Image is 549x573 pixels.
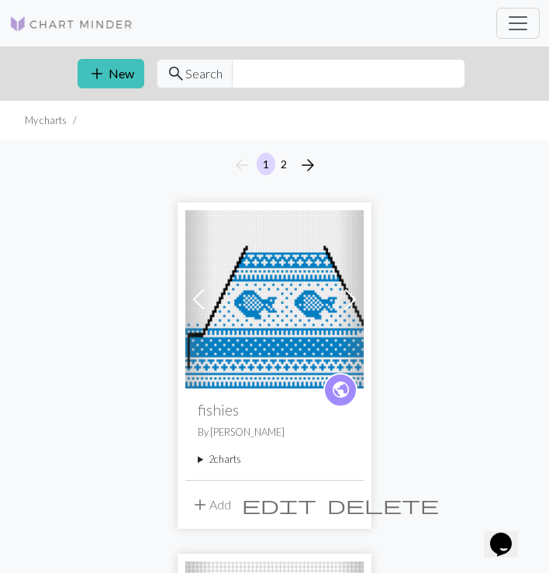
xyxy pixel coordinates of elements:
button: Edit [237,490,322,519]
img: Logo [9,15,133,33]
i: public [331,375,350,406]
span: delete [327,494,439,516]
span: edit [242,494,316,516]
span: search [167,63,185,85]
button: Toggle navigation [496,8,540,39]
h2: fishies [198,401,351,419]
button: 2 [274,153,293,175]
nav: Page navigation [226,153,323,178]
button: New [78,59,144,88]
li: My charts [25,113,67,128]
button: 1 [257,153,275,175]
i: Next [299,156,317,174]
p: By [PERSON_NAME] [198,425,351,440]
a: fishies [185,290,364,305]
button: Delete [322,490,444,519]
span: arrow_forward [299,154,317,176]
a: public [323,373,357,407]
iframe: chat widget [484,511,533,557]
button: Add [185,490,237,519]
i: Edit [242,495,316,514]
summary: 2charts [198,452,351,467]
span: public [331,378,350,402]
button: Next [292,153,323,178]
span: Search [185,64,223,83]
span: add [88,63,106,85]
span: add [191,494,209,516]
img: fishies [185,210,364,388]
